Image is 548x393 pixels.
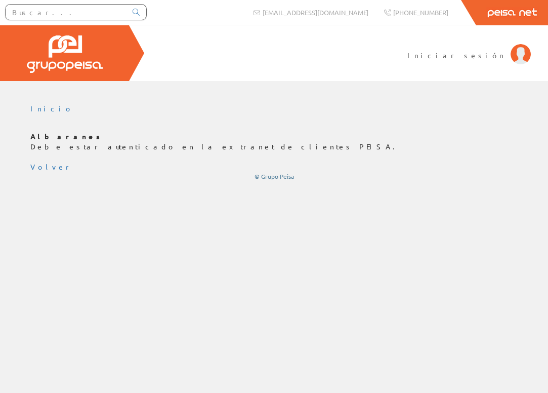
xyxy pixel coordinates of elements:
span: Iniciar sesión [407,50,505,60]
span: [PHONE_NUMBER] [393,8,448,17]
div: © Grupo Peisa [30,172,518,181]
input: Buscar... [6,5,127,20]
img: Grupo Peisa [27,35,103,73]
a: Volver [30,162,73,171]
b: Albaranes [30,132,104,141]
p: Debe estar autenticado en la extranet de clientes PEISA. [30,132,518,152]
span: [EMAIL_ADDRESS][DOMAIN_NAME] [263,8,368,17]
a: Inicio [30,104,73,113]
a: Iniciar sesión [407,42,531,52]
